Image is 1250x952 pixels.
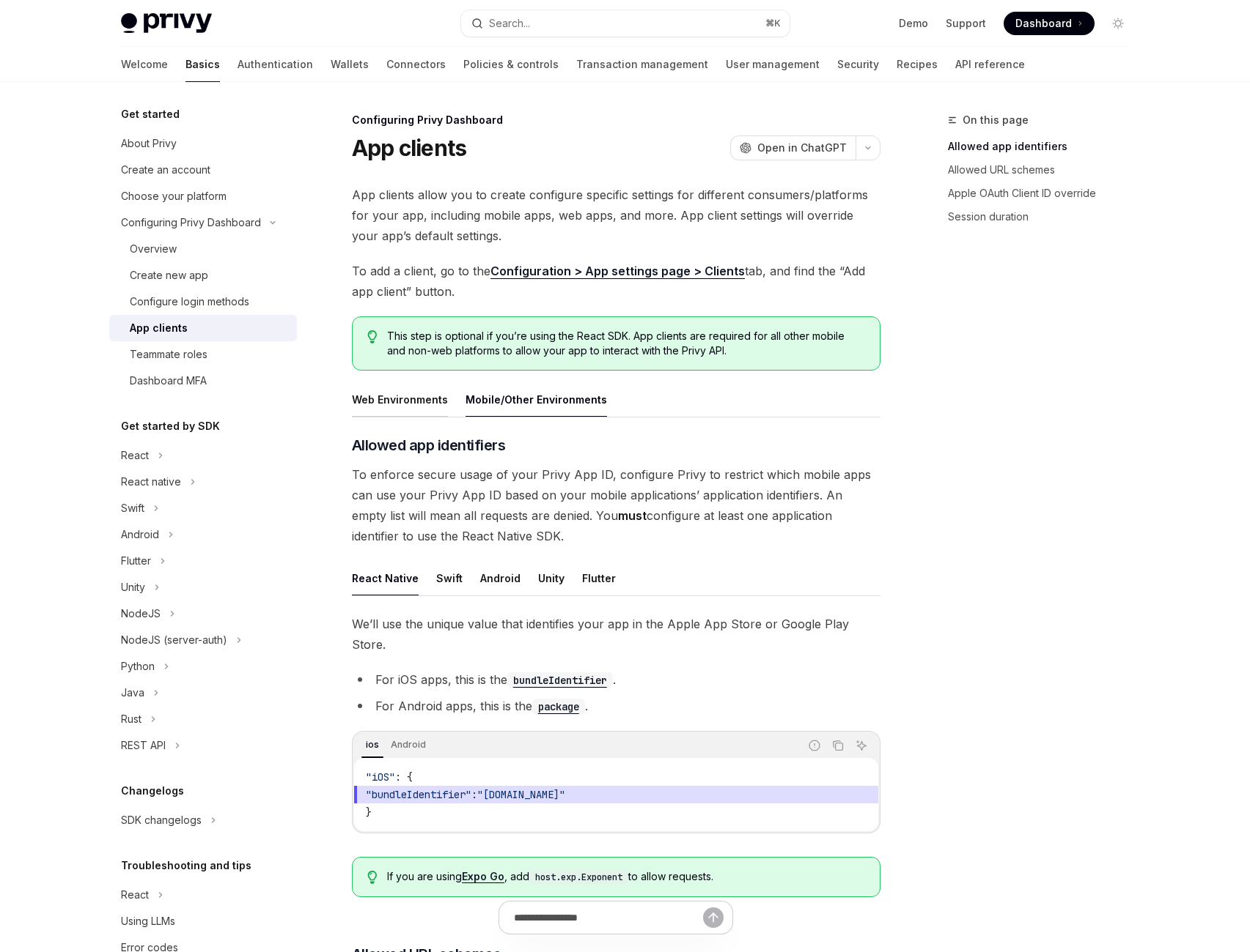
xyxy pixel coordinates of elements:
div: Configure login methods [130,293,249,310]
div: Web Environments [352,382,448,417]
div: React [121,447,149,464]
span: We’ll use the unique value that identifies your app in the Apple App Store or Google Play Store. [352,614,880,655]
a: Dashboard [1004,12,1095,35]
a: Configure login methods [109,289,297,315]
div: REST API [121,737,166,754]
div: Configuring Privy Dashboard [121,214,261,231]
a: Welcome [121,47,168,82]
h1: App clients [352,135,467,161]
div: Dashboard MFA [130,372,207,390]
div: App clients [130,319,188,337]
button: Toggle dark mode [1106,12,1130,35]
span: Open in ChatGPT [757,141,847,155]
button: Toggle Android section [109,521,297,548]
div: Java [121,684,144,702]
div: Teammate roles [130,346,207,363]
div: Create an account [121,161,210,179]
div: Search... [489,15,530,32]
span: This step is optional if you’re using the React SDK. App clients are required for all other mobil... [387,329,864,358]
div: Mobile/Other Environments [466,382,607,417]
a: Apple OAuth Client ID override [948,182,1141,205]
a: Recipes [897,47,938,82]
div: NodeJS [121,605,161,622]
div: Unity [538,561,565,595]
a: Allowed app identifiers [948,135,1141,158]
div: Flutter [582,561,616,595]
a: Security [837,47,879,82]
button: Toggle Flutter section [109,548,297,574]
a: Authentication [238,47,313,82]
button: Toggle Python section [109,653,297,680]
li: For iOS apps, this is the . [352,669,880,690]
div: Android [121,526,159,543]
button: Toggle NodeJS (server-auth) section [109,627,297,653]
button: Report incorrect code [805,736,824,755]
a: Create an account [109,157,297,183]
input: Ask a question... [514,901,703,934]
div: Using LLMs [121,912,175,930]
h5: Troubleshooting and tips [121,857,251,874]
a: Teammate roles [109,341,297,368]
li: For Android apps, this is the . [352,696,880,716]
a: User management [726,47,820,82]
a: Configuration > App settings page > Clients [490,264,745,279]
a: bundleIdentifier [507,672,613,687]
div: React Native [352,561,419,595]
a: Policies & controls [463,47,559,82]
button: Open search [461,10,790,37]
code: host.exp.Exponent [529,870,628,885]
div: Python [121,658,155,675]
div: NodeJS (server-auth) [121,631,227,649]
h5: Get started [121,105,180,123]
div: React [121,886,149,904]
button: Toggle Rust section [109,706,297,732]
a: App clients [109,315,297,341]
button: Open in ChatGPT [730,135,856,160]
span: : { [395,770,413,784]
a: Allowed URL schemes [948,158,1141,182]
button: Toggle NodeJS section [109,600,297,627]
div: Create new app [130,267,208,284]
a: Expo Go [462,870,504,883]
span: On this page [963,111,1029,129]
span: "iOS" [366,770,395,784]
svg: Tip [367,330,378,343]
div: Configuring Privy Dashboard [352,113,880,127]
a: Session duration [948,205,1141,228]
div: Rust [121,710,141,728]
div: Choose your platform [121,187,227,205]
a: Transaction management [576,47,708,82]
a: About Privy [109,130,297,157]
div: Android [480,561,521,595]
a: Wallets [331,47,369,82]
span: Dashboard [1015,16,1072,31]
button: Toggle React native section [109,469,297,495]
a: Dashboard MFA [109,368,297,394]
button: Toggle Swift section [109,495,297,521]
button: Copy the contents from the code block [828,736,848,755]
span: "bundleIdentifier" [366,788,471,801]
code: package [532,699,585,715]
a: Using LLMs [109,908,297,934]
a: Basics [185,47,220,82]
h5: Get started by SDK [121,417,220,435]
a: Support [946,16,986,31]
a: Connectors [386,47,446,82]
svg: Tip [367,871,378,884]
div: Flutter [121,552,151,570]
code: bundleIdentifier [507,672,613,688]
a: Overview [109,236,297,262]
div: Swift [121,499,144,517]
button: Toggle Unity section [109,574,297,600]
span: To add a client, go to the tab, and find the “Add app client” button. [352,261,880,302]
img: light logo [121,13,212,34]
div: Overview [130,240,177,258]
strong: must [618,508,647,523]
span: If you are using , add to allow requests. [387,869,864,885]
span: "[DOMAIN_NAME]" [477,788,565,801]
span: : [471,788,477,801]
a: Choose your platform [109,183,297,209]
button: Toggle React section [109,442,297,469]
span: ⌘ K [765,18,781,29]
div: Swift [436,561,463,595]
